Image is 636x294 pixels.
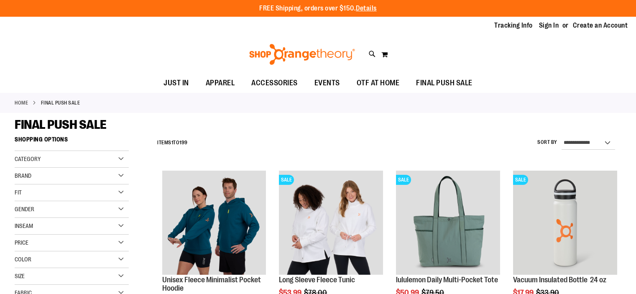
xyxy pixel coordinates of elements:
span: 199 [179,140,188,146]
a: lululemon Daily Multi-Pocket ToteSALE [396,171,500,276]
a: FINAL PUSH SALE [408,74,481,92]
label: Sort By [537,139,557,146]
span: Category [15,156,41,162]
a: Product image for Fleece Long SleeveSALE [279,171,383,276]
a: APPAREL [197,74,243,93]
span: OTF AT HOME [357,74,400,92]
a: JUST IN [155,74,197,93]
span: Gender [15,206,34,212]
span: APPAREL [206,74,235,92]
span: Inseam [15,222,33,229]
span: SALE [513,175,528,185]
span: Brand [15,172,31,179]
a: Vacuum Insulated Bottle 24 oz [513,276,606,284]
p: FREE Shipping, orders over $150. [259,4,377,13]
a: Unisex Fleece Minimalist Pocket Hoodie [162,276,261,292]
span: Size [15,273,25,279]
span: ACCESSORIES [251,74,298,92]
a: Home [15,99,28,107]
span: 1 [171,140,174,146]
img: Shop Orangetheory [248,44,356,65]
img: Product image for Fleece Long Sleeve [279,171,383,275]
a: Long Sleeve Fleece Tunic [279,276,355,284]
a: lululemon Daily Multi-Pocket Tote [396,276,498,284]
a: EVENTS [306,74,348,93]
a: Details [356,5,377,12]
img: lululemon Daily Multi-Pocket Tote [396,171,500,275]
a: Sign In [539,21,559,30]
span: Price [15,239,28,246]
a: OTF AT HOME [348,74,408,93]
a: ACCESSORIES [243,74,306,93]
a: Create an Account [573,21,628,30]
img: Unisex Fleece Minimalist Pocket Hoodie [162,171,266,275]
span: FINAL PUSH SALE [416,74,473,92]
span: SALE [396,175,411,185]
img: Vacuum Insulated Bottle 24 oz [513,171,617,275]
strong: Shopping Options [15,132,129,151]
a: Tracking Info [494,21,533,30]
span: SALE [279,175,294,185]
span: FINAL PUSH SALE [15,118,107,132]
span: EVENTS [314,74,340,92]
a: Unisex Fleece Minimalist Pocket Hoodie [162,171,266,276]
strong: FINAL PUSH SALE [41,99,80,107]
a: Vacuum Insulated Bottle 24 ozSALE [513,171,617,276]
span: Fit [15,189,22,196]
h2: Items to [157,136,188,149]
span: JUST IN [163,74,189,92]
span: Color [15,256,31,263]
